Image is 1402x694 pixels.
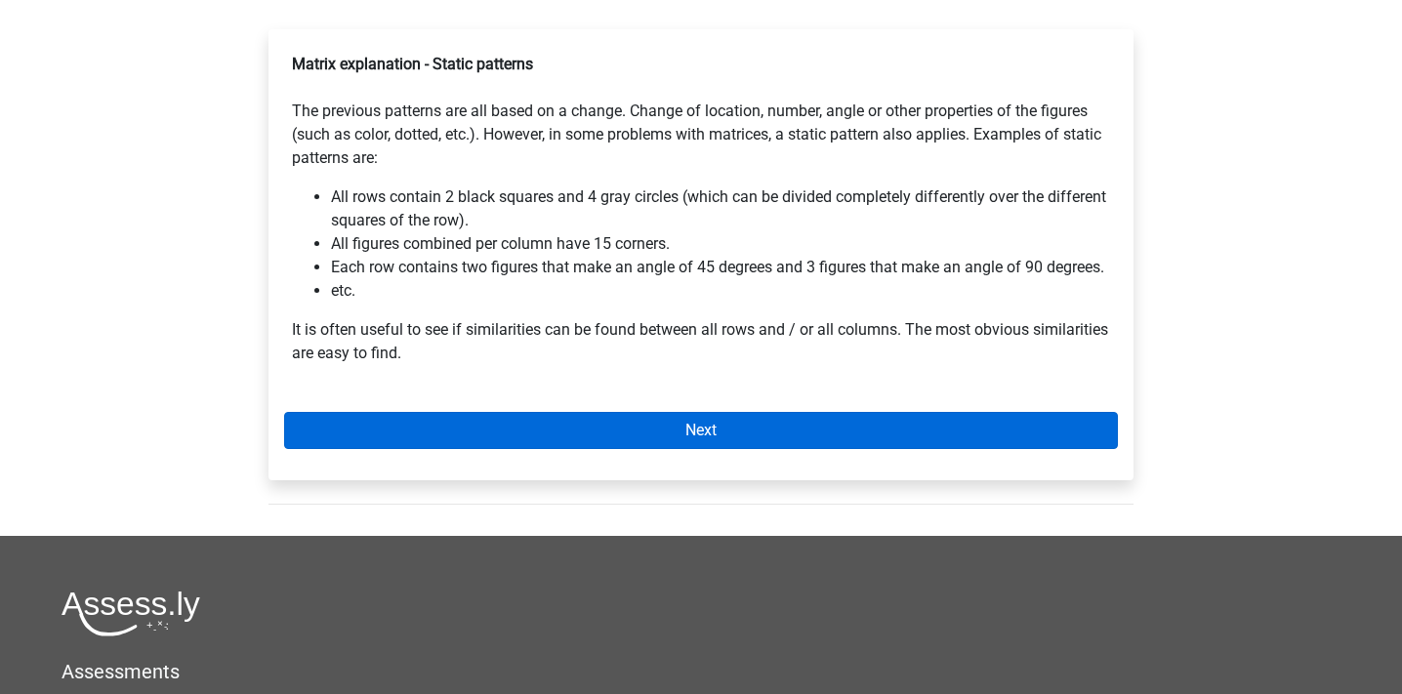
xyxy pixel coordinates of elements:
[62,660,1340,683] h5: Assessments
[292,53,1110,170] p: The previous patterns are all based on a change. Change of location, number, angle or other prope...
[62,591,200,636] img: Assessly logo
[284,412,1118,449] a: Next
[292,55,533,73] b: Matrix explanation - Static patterns
[331,256,1110,279] li: Each row contains two figures that make an angle of 45 degrees and 3 figures that make an angle o...
[292,318,1110,365] p: It is often useful to see if similarities can be found between all rows and / or all columns. The...
[331,232,1110,256] li: All figures combined per column have 15 corners.
[331,279,1110,303] li: etc.
[331,185,1110,232] li: All rows contain 2 black squares and 4 gray circles (which can be divided completely differently ...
